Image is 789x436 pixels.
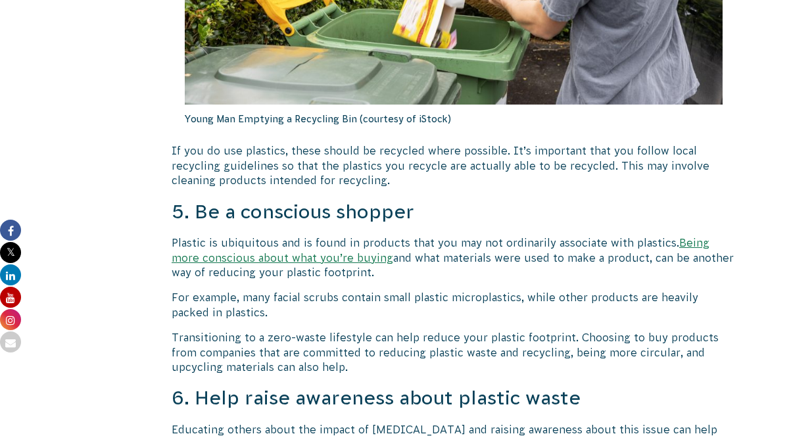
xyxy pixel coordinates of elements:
h3: 5. Be a conscious shopper [172,199,736,226]
p: Transitioning to a zero-waste lifestyle can help reduce your plastic footprint. Choosing to buy p... [172,330,736,374]
h3: 6. Help raise awareness about plastic waste [172,385,736,412]
a: Being more conscious about what you’re buying [172,237,709,263]
p: Young Man Emptying a Recycling Bin (courtesy of iStock) [185,105,723,133]
p: Plastic is ubiquitous and is found in products that you may not ordinarily associate with plastic... [172,235,736,279]
p: If you do use plastics, these should be recycled where possible. It’s important that you follow l... [172,143,736,187]
p: For example, many facial scrubs contain small plastic microplastics, while other products are hea... [172,290,736,320]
